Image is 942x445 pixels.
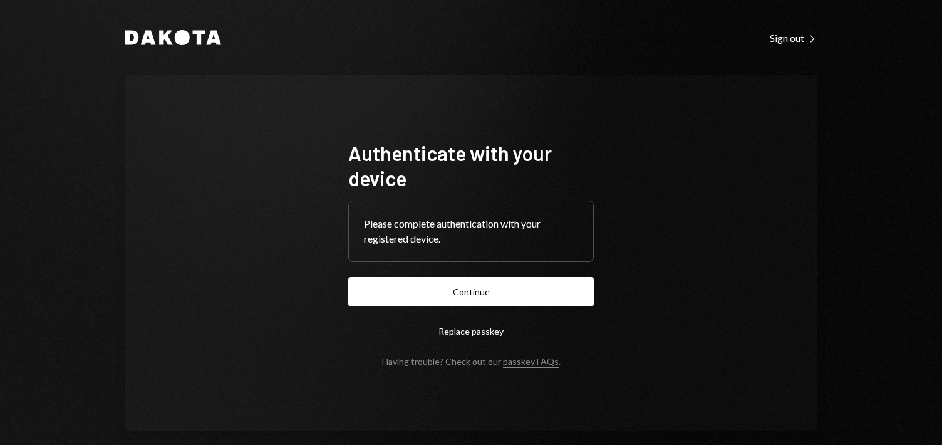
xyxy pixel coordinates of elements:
a: Sign out [770,31,817,45]
button: Replace passkey [348,317,594,346]
a: passkey FAQs [503,356,559,368]
div: Having trouble? Check out our . [382,356,561,367]
h1: Authenticate with your device [348,140,594,191]
div: Please complete authentication with your registered device. [364,216,578,246]
div: Sign out [770,32,817,45]
button: Continue [348,277,594,306]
